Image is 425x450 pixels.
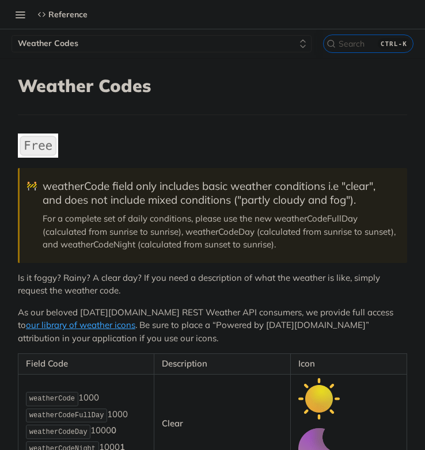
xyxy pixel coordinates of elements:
[29,411,104,420] span: weatherCodeFullDay
[29,428,88,436] span: weatherCodeDay
[29,395,75,403] span: weatherCode
[18,272,407,298] p: Is it foggy? Rainy? A clear day? If you need a description of what the weather is like, simply re...
[43,180,396,207] div: weatherCode field only includes basic weather conditions i.e "clear", and does not include mixed ...
[162,418,183,429] strong: Clear
[327,39,336,48] svg: Search
[26,357,146,371] p: Field Code
[26,180,37,193] span: 🚧
[37,9,88,20] div: Reference
[298,378,340,420] img: clear_day
[111,425,116,436] strong: 0
[298,357,400,371] p: Icon
[12,35,312,52] button: Weather Codes
[26,319,135,330] a: our library of weather icons
[18,75,151,96] h1: Weather Codes
[43,212,396,251] p: For a complete set of daily conditions, please use the new weatherCodeFullDay (calculated from su...
[162,357,282,371] p: Description
[18,306,407,345] p: As our beloved [DATE][DOMAIN_NAME] REST Weather API consumers, we provide full access to . Be sur...
[378,38,410,49] kbd: CTRL-K
[12,6,29,23] button: Toggle navigation menu
[18,38,78,49] span: Weather Codes
[298,392,340,403] span: Expand image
